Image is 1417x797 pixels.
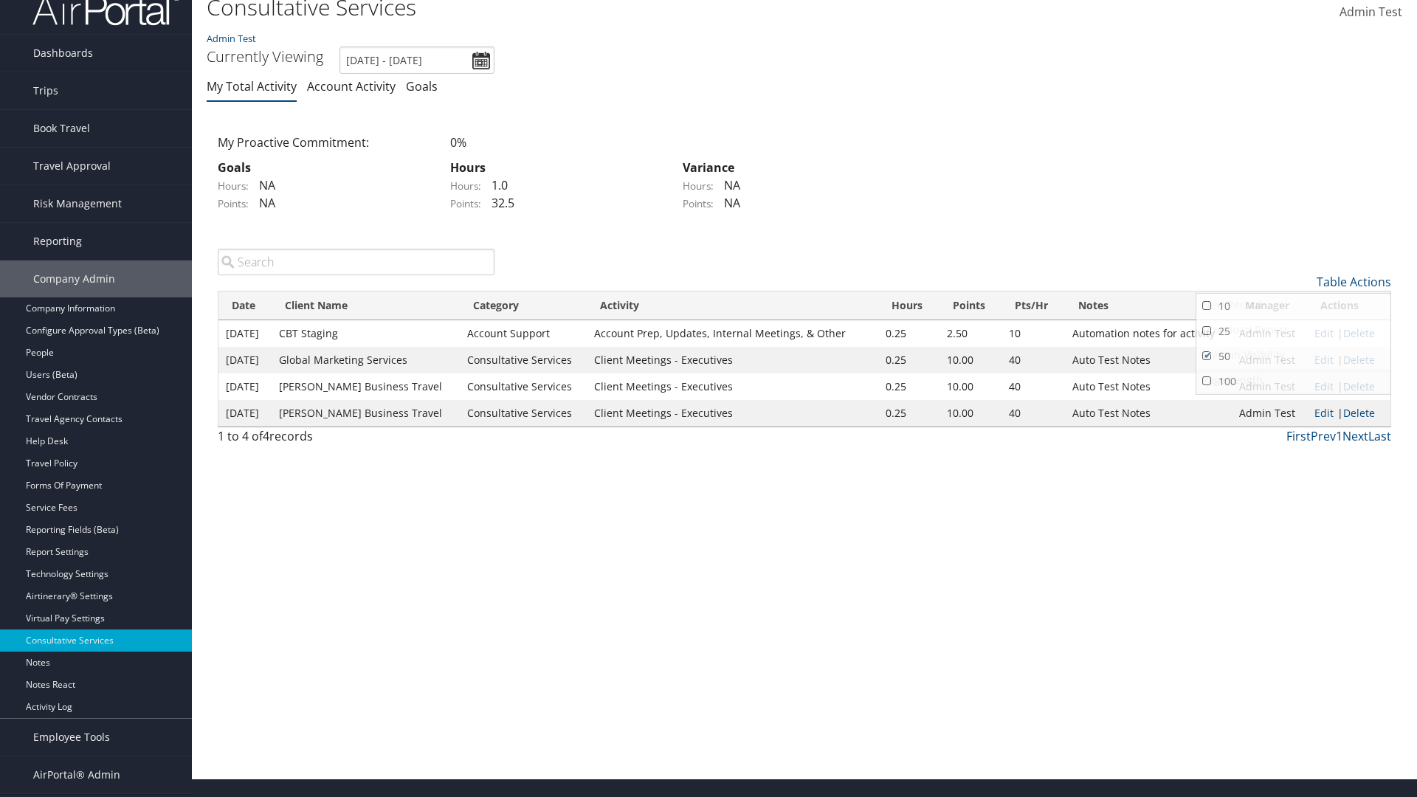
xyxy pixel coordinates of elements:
[1196,369,1390,394] a: 100
[33,261,115,297] span: Company Admin
[33,72,58,109] span: Trips
[33,35,93,72] span: Dashboards
[1196,294,1390,319] a: 10
[1196,292,1390,317] a: New Record
[33,756,120,793] span: AirPortal® Admin
[33,110,90,147] span: Book Travel
[1196,319,1390,344] a: 25
[33,148,111,184] span: Travel Approval
[33,719,110,756] span: Employee Tools
[33,185,122,222] span: Risk Management
[33,223,82,260] span: Reporting
[1196,344,1390,369] a: 50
